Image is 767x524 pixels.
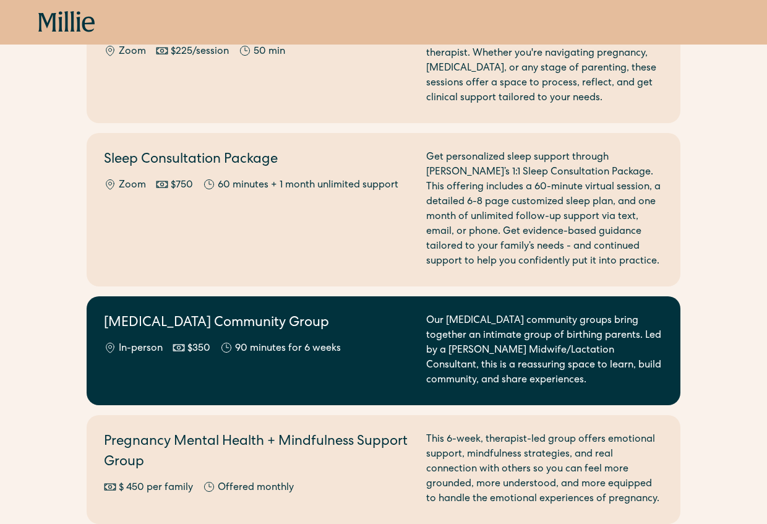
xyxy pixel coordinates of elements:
div: $ 450 per family [119,481,193,496]
h2: Sleep Consultation Package [104,150,411,171]
div: 90 minutes for 6 weeks [235,341,341,356]
h2: Pregnancy Mental Health + Mindfulness Support Group [104,432,411,473]
div: $750 [171,178,193,193]
div: This 6-week, therapist-led group offers emotional support, mindfulness strategies, and real conne... [426,432,663,507]
div: 50 min [254,45,285,59]
div: In-person [119,341,163,356]
h2: [MEDICAL_DATA] Community Group [104,314,411,334]
div: Get personalized sleep support through [PERSON_NAME]’s 1:1 Sleep Consultation Package. This offer... [426,150,663,269]
a: Sleep Consultation PackageZoom$75060 minutes + 1 month unlimited supportGet personalized sleep su... [87,133,680,286]
div: Zoom [119,45,146,59]
a: [MEDICAL_DATA] Community GroupIn-person$35090 minutes for 6 weeksOur [MEDICAL_DATA] community gro... [87,296,680,405]
div: $350 [187,341,210,356]
a: Pregnancy Mental Health + Mindfulness Support Group$ 450 per familyOffered monthlyThis 6-week, th... [87,415,680,524]
div: Get emotional support and mental health care in a 1:1 virtual session with our in-house licensed ... [426,17,663,106]
div: Our [MEDICAL_DATA] community groups bring together an intimate group of birthing parents. Led by ... [426,314,663,388]
div: Offered monthly [218,481,294,496]
div: $225/session [171,45,229,59]
div: 60 minutes + 1 month unlimited support [218,178,398,193]
div: Zoom [119,178,146,193]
